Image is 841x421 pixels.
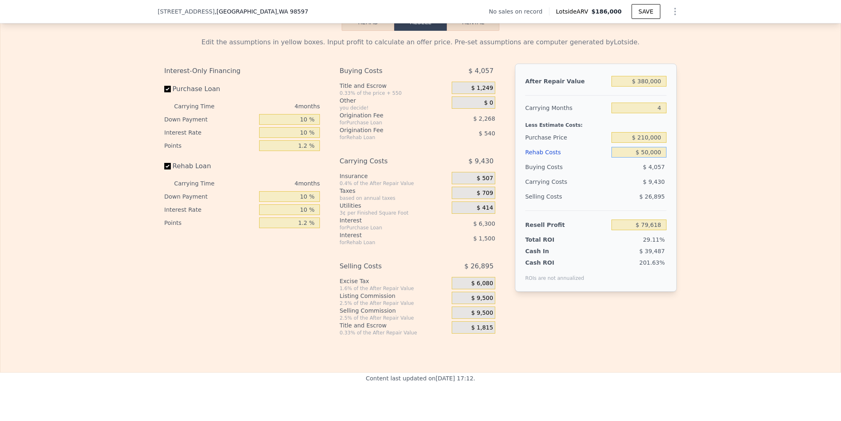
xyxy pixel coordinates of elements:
[340,292,448,300] div: Listing Commission
[340,300,448,307] div: 2.5% of the After Repair Value
[164,113,256,126] div: Down Payment
[479,130,495,137] span: $ 540
[340,210,448,216] div: 3¢ per Finished Square Foot
[643,178,665,185] span: $ 9,430
[158,7,215,16] span: [STREET_ADDRESS]
[340,277,448,285] div: Excise Tax
[473,220,495,227] span: $ 6,300
[366,373,476,420] div: Content last updated on [DATE] 17:12 .
[164,37,677,47] div: Edit the assumptions in yellow boxes. Input profit to calculate an offer price. Pre-set assumptio...
[464,259,494,274] span: $ 26,895
[525,267,584,281] div: ROIs are not annualized
[556,7,591,16] span: Lotside ARV
[340,195,448,201] div: based on annual taxes
[340,134,431,141] div: for Rehab Loan
[174,100,227,113] div: Carrying Time
[525,115,666,130] div: Less Estimate Costs:
[231,100,320,113] div: 4 months
[164,126,256,139] div: Interest Rate
[525,247,577,255] div: Cash In
[525,74,608,89] div: After Repair Value
[340,216,431,224] div: Interest
[525,174,577,189] div: Carrying Costs
[525,189,608,204] div: Selling Costs
[639,259,665,266] span: 201.63%
[632,4,660,19] button: SAVE
[340,239,431,246] div: for Rehab Loan
[667,3,683,20] button: Show Options
[471,280,493,287] span: $ 6,080
[477,175,493,182] span: $ 507
[473,115,495,122] span: $ 2,268
[477,190,493,197] span: $ 709
[471,324,493,332] span: $ 1,815
[340,321,448,329] div: Title and Escrow
[340,315,448,321] div: 2.5% of the After Repair Value
[340,111,431,119] div: Origination Fee
[489,7,549,16] div: No sales on record
[340,90,448,96] div: 0.33% of the price + 550
[340,231,431,239] div: Interest
[525,217,608,232] div: Resell Profit
[164,86,171,92] input: Purchase Loan
[164,203,256,216] div: Interest Rate
[164,159,256,174] label: Rehab Loan
[164,139,256,152] div: Points
[340,180,448,187] div: 0.4% of the After Repair Value
[484,99,493,107] span: $ 0
[215,7,308,16] span: , [GEOGRAPHIC_DATA]
[340,187,448,195] div: Taxes
[639,193,665,200] span: $ 26,895
[473,235,495,242] span: $ 1,500
[525,130,608,145] div: Purchase Price
[340,105,448,111] div: you decide!
[164,82,256,96] label: Purchase Loan
[469,64,494,78] span: $ 4,057
[164,64,320,78] div: Interest-Only Financing
[525,259,584,267] div: Cash ROI
[340,224,431,231] div: for Purchase Loan
[340,329,448,336] div: 0.33% of the After Repair Value
[340,285,448,292] div: 1.6% of the After Repair Value
[525,145,608,160] div: Rehab Costs
[471,85,493,92] span: $ 1,249
[340,126,431,134] div: Origination Fee
[340,96,448,105] div: Other
[525,101,608,115] div: Carrying Months
[340,201,448,210] div: Utilities
[591,8,622,15] span: $186,000
[340,307,448,315] div: Selling Commission
[164,216,256,229] div: Points
[471,309,493,317] span: $ 9,500
[231,177,320,190] div: 4 months
[477,204,493,212] span: $ 414
[174,177,227,190] div: Carrying Time
[340,64,431,78] div: Buying Costs
[643,236,665,243] span: 29.11%
[525,160,608,174] div: Buying Costs
[340,154,431,169] div: Carrying Costs
[164,190,256,203] div: Down Payment
[639,248,665,254] span: $ 39,487
[340,119,431,126] div: for Purchase Loan
[164,163,171,169] input: Rehab Loan
[469,154,494,169] span: $ 9,430
[340,82,448,90] div: Title and Escrow
[340,172,448,180] div: Insurance
[277,8,308,15] span: , WA 98597
[340,259,431,274] div: Selling Costs
[525,236,577,244] div: Total ROI
[643,164,665,170] span: $ 4,057
[471,295,493,302] span: $ 9,500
